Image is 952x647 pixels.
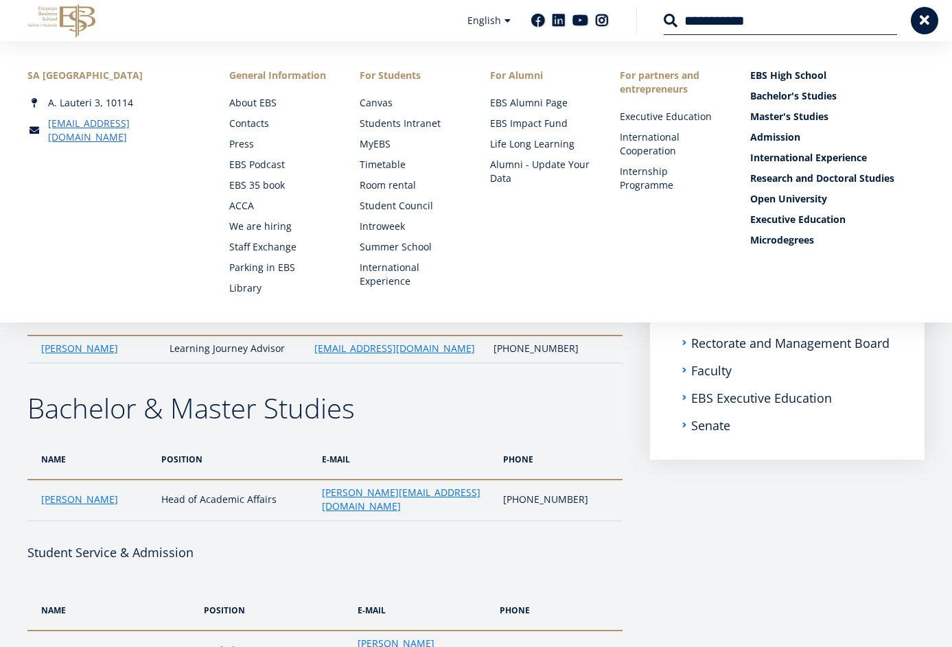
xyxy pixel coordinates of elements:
[229,96,332,110] a: About EBS
[27,542,623,563] h4: Student Service & Admission
[691,419,730,432] a: Senate
[360,117,463,130] a: Students Intranet
[41,493,118,506] a: [PERSON_NAME]
[360,199,463,213] a: Student Council
[620,165,723,192] a: Internship Programme
[620,130,723,158] a: International Cooperation
[360,137,463,151] a: MyEBS
[750,89,925,103] a: Bachelor's Studies
[27,439,154,480] th: NAME
[595,14,609,27] a: Instagram
[360,96,463,110] a: Canvas
[27,69,202,82] div: SA [GEOGRAPHIC_DATA]
[552,14,566,27] a: Linkedin
[691,309,786,322] a: Administration
[750,151,925,165] a: International Experience
[493,590,623,631] th: PHONE
[490,69,593,82] span: For Alumni
[750,110,925,123] a: Master's Studies
[229,199,332,213] a: ACCA
[351,590,493,631] th: e-MAIL
[620,69,723,96] span: For partners and entrepreneurs
[750,172,925,185] a: Research and Doctoral Studies
[154,480,315,521] td: Head of Academic Affairs
[487,336,623,363] td: [PHONE_NUMBER]
[490,96,593,110] a: EBS Alumni Page
[691,391,832,405] a: EBS Executive Education
[360,69,463,82] a: For Students
[229,69,332,82] span: General Information
[27,391,623,425] h2: Bachelor & Master Studies
[490,158,593,185] a: Alumni - Update Your Data
[229,178,332,192] a: EBS 35 book
[229,220,332,233] a: We are hiring
[41,342,118,355] a: [PERSON_NAME]
[229,158,332,172] a: EBS Podcast
[360,158,463,172] a: Timetable
[314,342,475,355] a: [EMAIL_ADDRESS][DOMAIN_NAME]
[750,130,925,144] a: Admission
[620,110,723,123] a: Executive Education
[229,137,332,151] a: Press
[154,439,315,480] th: POSITION
[322,486,489,513] a: [PERSON_NAME][EMAIL_ADDRESS][DOMAIN_NAME]
[750,233,925,247] a: Microdegrees
[750,213,925,226] a: Executive Education
[315,439,496,480] th: e-MAIL
[197,590,351,631] th: POSITION
[360,240,463,254] a: Summer School
[163,336,307,363] td: Learning Journey Advisor
[229,281,332,295] a: Library
[691,336,890,350] a: Rectorate and Management Board
[229,261,332,274] a: Parking in EBS
[27,96,202,110] div: A. Lauteri 3, 10114
[750,192,925,206] a: Open University
[531,14,545,27] a: Facebook
[496,439,623,480] th: PHONE
[572,14,588,27] a: Youtube
[48,117,202,144] a: [EMAIL_ADDRESS][DOMAIN_NAME]
[360,178,463,192] a: Room rental
[691,364,732,377] a: Faculty
[750,69,925,82] a: EBS High School
[27,590,197,631] th: NAME
[496,480,623,521] td: [PHONE_NUMBER]
[360,261,463,288] a: International Experience
[490,117,593,130] a: EBS Impact Fund
[229,117,332,130] a: Contacts
[490,137,593,151] a: Life Long Learning
[360,220,463,233] a: Introweek
[229,240,332,254] a: Staff Exchange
